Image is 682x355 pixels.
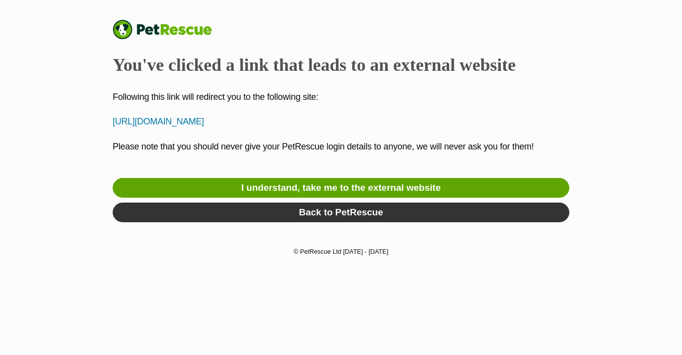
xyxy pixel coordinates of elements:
p: Please note that you should never give your PetRescue login details to anyone, we will never ask ... [113,140,569,167]
p: Following this link will redirect you to the following site: [113,90,569,104]
small: © PetRescue Ltd [DATE] - [DATE] [294,248,388,255]
a: PetRescue [113,20,222,39]
a: Back to PetRescue [113,203,569,222]
a: I understand, take me to the external website [113,178,569,198]
p: [URL][DOMAIN_NAME] [113,115,569,128]
h2: You've clicked a link that leads to an external website [113,54,569,76]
